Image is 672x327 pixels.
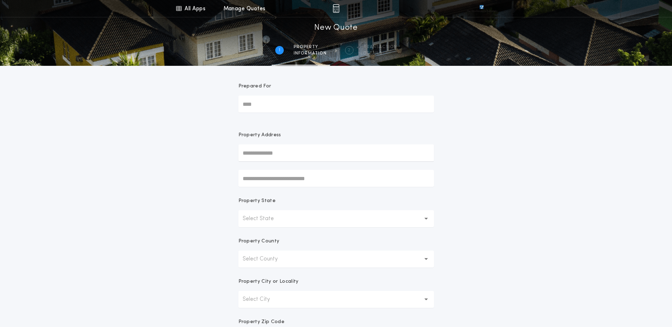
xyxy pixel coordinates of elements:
p: Property City or Locality [238,278,299,285]
img: img [333,4,339,13]
input: Prepared For [238,96,434,113]
h1: New Quote [314,22,357,34]
h2: 1 [279,47,280,53]
span: Property [294,44,327,50]
p: Select City [243,295,281,304]
button: Select County [238,251,434,268]
img: vs-icon [467,5,496,12]
h2: 2 [348,47,350,53]
p: Select State [243,214,285,223]
p: Prepared For [238,83,271,90]
p: Property Zip Code [238,319,284,326]
span: details [363,51,397,56]
span: information [294,51,327,56]
p: Property Address [238,132,434,139]
p: Select County [243,255,289,263]
p: Property County [238,238,279,245]
button: Select City [238,291,434,308]
span: Transaction [363,44,397,50]
button: Select State [238,210,434,227]
p: Property State [238,197,276,205]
